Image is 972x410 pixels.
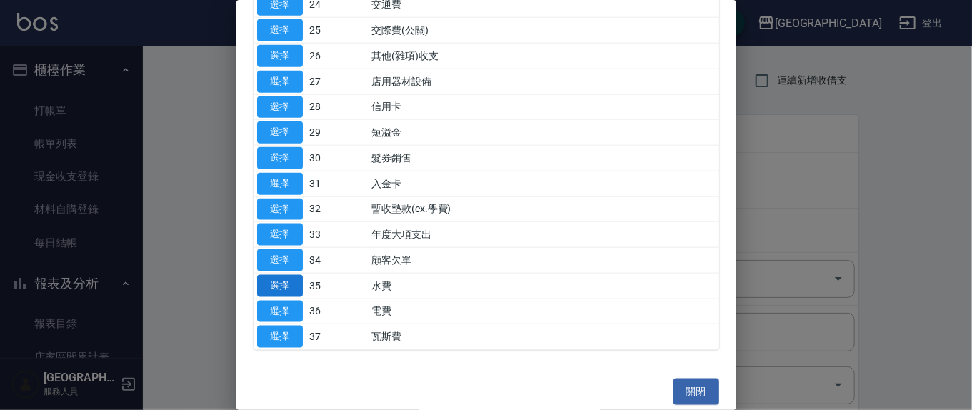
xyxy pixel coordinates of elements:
td: 店用器材設備 [368,69,718,94]
td: 交際費(公關) [368,18,718,44]
td: 其他(雜項)收支 [368,44,718,69]
button: 選擇 [257,199,303,221]
td: 35 [306,273,369,299]
td: 31 [306,171,369,196]
td: 26 [306,44,369,69]
td: 32 [306,196,369,222]
button: 選擇 [257,249,303,271]
button: 選擇 [257,173,303,195]
td: 信用卡 [368,94,718,120]
td: 水費 [368,273,718,299]
td: 暫收墊款(ex.學費) [368,196,718,222]
td: 28 [306,94,369,120]
button: 選擇 [257,147,303,169]
td: 年度大項支出 [368,222,718,248]
td: 34 [306,248,369,274]
button: 選擇 [257,224,303,246]
button: 選擇 [257,45,303,67]
td: 髮券銷售 [368,146,718,171]
td: 電費 [368,299,718,324]
td: 33 [306,222,369,248]
td: 30 [306,146,369,171]
td: 27 [306,69,369,94]
td: 顧客欠單 [368,248,718,274]
button: 選擇 [257,301,303,323]
td: 29 [306,120,369,146]
td: 25 [306,18,369,44]
button: 選擇 [257,96,303,119]
button: 選擇 [257,71,303,93]
button: 選擇 [257,326,303,348]
td: 瓦斯費 [368,324,718,350]
td: 37 [306,324,369,350]
button: 選擇 [257,121,303,144]
button: 關閉 [673,379,719,405]
td: 短溢金 [368,120,718,146]
button: 選擇 [257,275,303,297]
td: 36 [306,299,369,324]
button: 選擇 [257,19,303,41]
td: 入金卡 [368,171,718,196]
